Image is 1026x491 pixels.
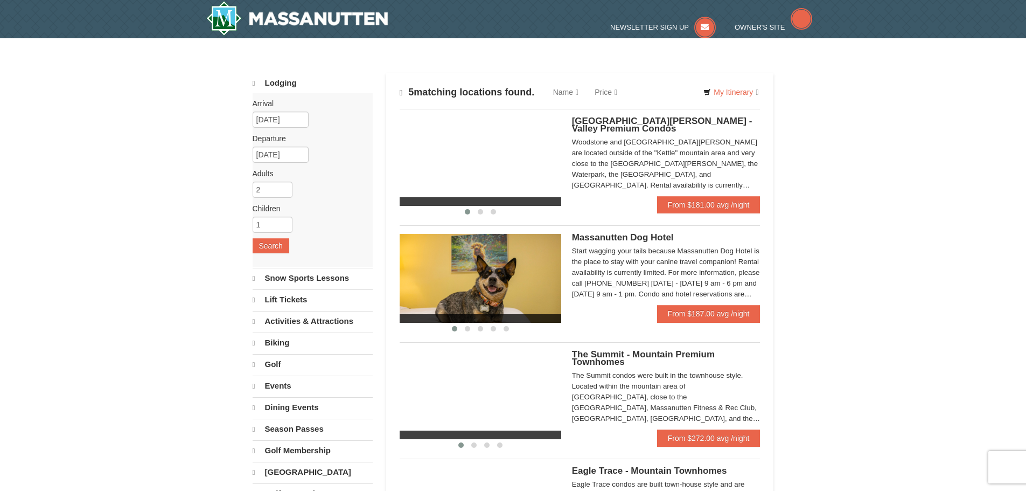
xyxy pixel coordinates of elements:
a: From $272.00 avg /night [657,430,760,447]
div: Woodstone and [GEOGRAPHIC_DATA][PERSON_NAME] are located outside of the "Kettle" mountain area an... [572,137,760,191]
a: Owner's Site [735,23,812,31]
img: Massanutten Resort Logo [206,1,388,36]
a: Activities & Attractions [253,311,373,331]
a: From $187.00 avg /night [657,305,760,322]
span: Eagle Trace - Mountain Townhomes [572,466,727,476]
a: From $181.00 avg /night [657,196,760,213]
a: Price [587,81,625,103]
span: Owner's Site [735,23,785,31]
a: Lodging [253,73,373,93]
label: Departure [253,133,365,144]
button: Search [253,238,289,253]
label: Children [253,203,365,214]
a: Events [253,376,373,396]
a: Newsletter Sign Up [610,23,716,31]
a: Name [545,81,587,103]
span: Massanutten Dog Hotel [572,232,674,243]
a: Golf [253,354,373,375]
a: Snow Sports Lessons [253,268,373,288]
a: My Itinerary [696,84,765,100]
label: Arrival [253,98,365,109]
label: Adults [253,168,365,179]
a: Golf Membership [253,440,373,461]
a: Lift Tickets [253,289,373,310]
a: Massanutten Resort [206,1,388,36]
a: Biking [253,333,373,353]
div: Start wagging your tails because Massanutten Dog Hotel is the place to stay with your canine trav... [572,246,760,300]
div: The Summit condos were built in the townhouse style. Located within the mountain area of [GEOGRAP... [572,370,760,424]
a: Dining Events [253,397,373,418]
span: Newsletter Sign Up [610,23,689,31]
a: [GEOGRAPHIC_DATA] [253,462,373,482]
span: The Summit - Mountain Premium Townhomes [572,349,715,367]
a: Season Passes [253,419,373,439]
span: [GEOGRAPHIC_DATA][PERSON_NAME] - Valley Premium Condos [572,116,752,134]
